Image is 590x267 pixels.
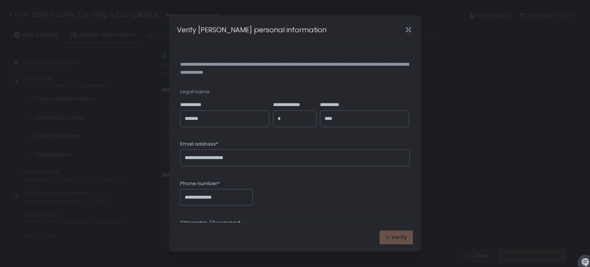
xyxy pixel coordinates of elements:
[396,25,421,34] div: Close
[180,141,218,148] span: Email address*
[180,180,220,187] span: Phone number*
[180,219,240,226] span: Citizenship / Residency*
[177,25,326,35] h1: Verify [PERSON_NAME] personal information
[180,88,410,95] div: Legal name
